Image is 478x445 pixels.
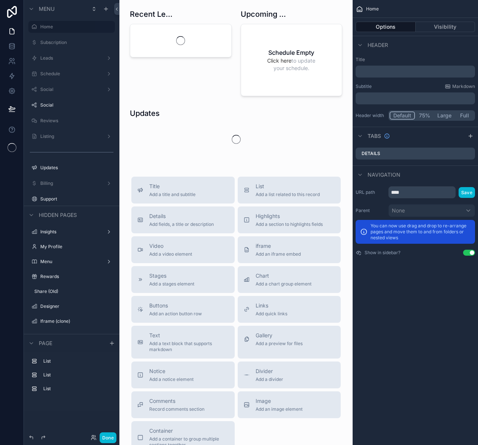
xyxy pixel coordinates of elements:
[356,22,416,32] button: Options
[40,133,103,139] label: Listing
[40,102,113,108] label: Social
[149,406,204,412] span: Record comments section
[40,229,103,235] label: Insights
[368,41,388,49] span: Header
[445,83,475,89] a: Markdown
[149,302,202,309] span: Buttons
[365,250,400,256] label: Show in sidebar?
[256,183,320,190] span: List
[256,311,287,317] span: Add quick links
[40,24,110,30] label: Home
[256,376,283,382] span: Add a divider
[40,180,103,186] a: Billing
[40,303,113,309] label: Designer
[40,318,113,324] label: Iframe (clone)
[256,332,303,339] span: Gallery
[238,206,341,233] button: HighlightsAdd a section to highlights fields
[455,111,474,120] button: Full
[40,244,113,250] label: My Profile
[34,288,113,294] label: Share (Old)
[238,236,341,263] button: iframeAdd an iframe embed
[43,386,112,392] label: List
[40,40,113,45] a: Subscription
[40,55,103,61] label: Leads
[39,211,77,219] span: Hidden pages
[256,397,303,405] span: Image
[40,259,103,265] label: Menu
[100,432,116,443] button: Done
[238,391,341,418] button: ImageAdd an image element
[43,358,112,364] label: List
[356,57,475,63] label: Title
[256,302,287,309] span: Links
[40,196,113,202] label: Support
[356,92,475,104] div: scrollable content
[415,111,434,120] button: 75%
[40,71,103,77] label: Schedule
[40,118,113,124] label: Reviews
[43,372,112,378] label: List
[238,362,341,388] button: DividerAdd a divider
[149,397,204,405] span: Comments
[238,177,341,203] button: ListAdd a list related to this record
[388,204,475,217] button: None
[416,22,475,32] button: Visibility
[238,326,341,359] button: GalleryAdd a preview for files
[238,266,341,293] button: ChartAdd a chart group element
[131,177,235,203] button: TitleAdd a title and subtitle
[149,332,229,339] span: Text
[149,251,192,257] span: Add a video element
[434,111,455,120] button: Large
[392,207,405,214] span: None
[149,192,196,198] span: Add a title and subtitle
[149,221,214,227] span: Add fields, a title or description
[39,340,52,347] span: Page
[149,341,229,353] span: Add a text block that supports markdown
[39,5,54,13] span: Menu
[149,281,194,287] span: Add a stages element
[368,171,400,179] span: Navigation
[356,66,475,78] div: scrollable content
[24,352,119,402] div: scrollable content
[149,272,194,280] span: Stages
[356,208,385,214] label: Parent
[371,223,471,241] p: You can now use drag and drop to re-arrange pages and move them to and from folders or nested views
[131,266,235,293] button: StagesAdd a stages element
[256,212,323,220] span: Highlights
[362,151,380,157] label: Details
[368,132,381,140] span: Tabs
[131,296,235,323] button: ButtonsAdd an action button row
[131,362,235,388] button: NoticeAdd a notice element
[131,206,235,233] button: DetailsAdd fields, a title or description
[256,251,301,257] span: Add an iframe embed
[366,6,379,12] span: Home
[40,165,113,171] label: Updates
[390,111,415,120] button: Default
[40,274,113,280] a: Rewards
[256,221,323,227] span: Add a section to highlights fields
[256,367,283,375] span: Divider
[256,341,303,347] span: Add a preview for files
[256,406,303,412] span: Add an image element
[149,427,229,435] span: Container
[149,212,214,220] span: Details
[149,376,194,382] span: Add a notice element
[256,192,320,198] span: Add a list related to this record
[452,83,475,89] span: Markdown
[356,189,385,195] label: URL path
[256,272,312,280] span: Chart
[256,281,312,287] span: Add a chart group element
[131,326,235,359] button: TextAdd a text block that supports markdown
[256,242,301,250] span: iframe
